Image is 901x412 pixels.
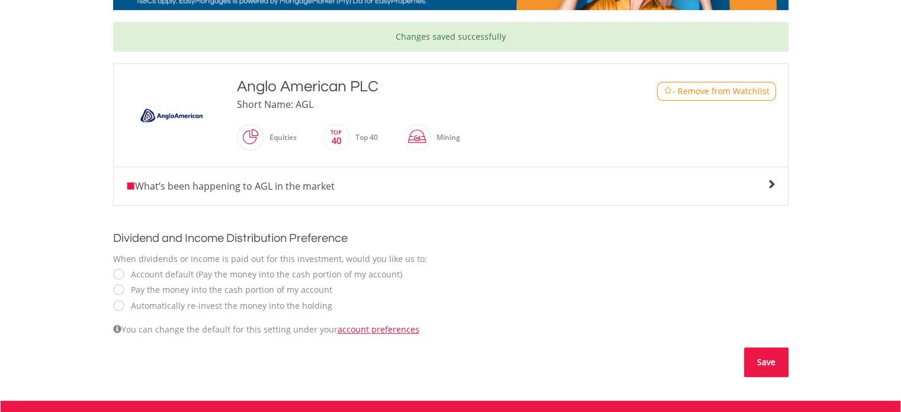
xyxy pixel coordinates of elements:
[113,229,788,247] h2: Dividend and Income Distribution Preference
[237,97,609,111] div: Short Name: AGL
[125,300,332,312] label: Automatically re-invest the money into the holding
[113,253,788,265] div: When dividends or income is paid out for this investment, would you like us to:
[672,85,769,97] span: - Remove from Watchlist
[663,87,672,95] img: Watchlist
[431,123,460,152] div: Mining
[125,269,402,280] label: Account default (Pay the money into the cash portion of my account)
[744,347,788,377] button: Save
[237,76,609,97] div: Anglo American PLC
[128,88,217,143] img: EQU.ZA.AGL.png
[126,180,335,193] span: What’s been happening to AGL in the market
[657,82,776,101] button: Watchlist - Remove from Watchlist
[113,324,788,336] div: You can change the default for this setting under your
[350,123,378,152] div: Top 40
[125,284,332,296] label: Pay the money into the cash portion of my account
[113,22,788,52] div: Changes saved successfully
[338,324,419,335] a: account preferences
[264,123,297,152] div: Equities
